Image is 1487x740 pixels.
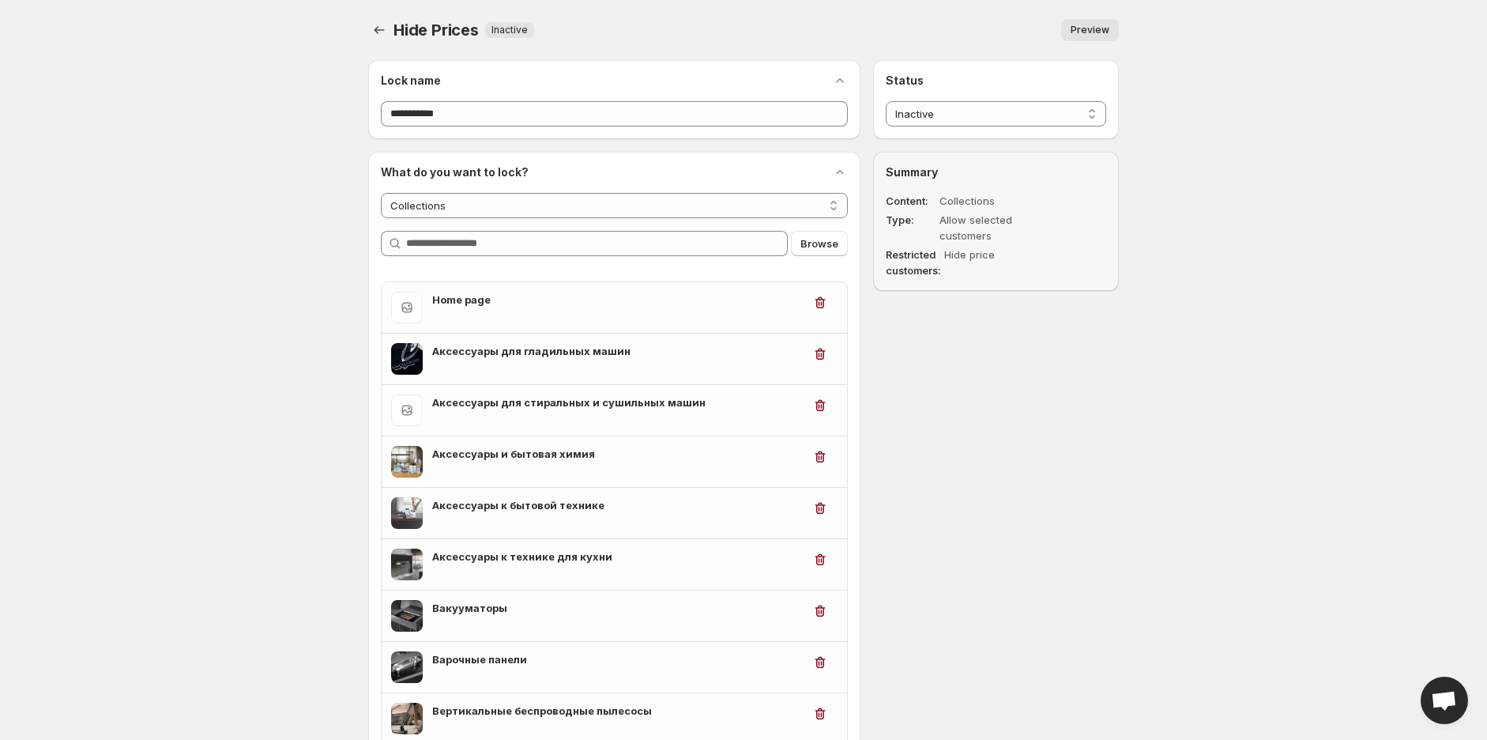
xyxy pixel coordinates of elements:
[432,395,803,410] h3: Аксессуары для стиральных и сушильных машин
[381,164,529,180] h2: What do you want to lock?
[393,21,479,40] span: Hide Prices
[800,236,838,251] span: Browse
[886,193,936,209] dt: Content :
[886,73,1106,89] h2: Status
[432,446,803,462] h3: Аксессуары и бытовая химия
[432,600,803,616] h3: Вакууматоры
[886,247,941,278] dt: Restricted customers:
[432,651,803,667] h3: Варочные панели
[491,24,528,36] span: Inactive
[939,193,1061,209] dd: Collections
[791,231,848,256] button: Browse
[432,292,803,308] h3: Home page
[939,212,1061,244] dd: Allow selected customers
[432,549,803,564] h3: Аксессуары к технике для кухни
[381,73,441,89] h2: Lock name
[1061,19,1119,41] button: Preview
[432,343,803,359] h3: Аксессуары для гладильных машин
[432,497,803,513] h3: Аксессуары к бытовой технике
[886,164,1106,180] h2: Summary
[944,247,1066,278] dd: Hide price
[432,703,803,719] h3: Вертикальные беспроводные пылесосы
[1071,24,1109,36] span: Preview
[368,19,390,41] button: Back
[1421,677,1468,724] div: Open chat
[886,212,936,244] dt: Type :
